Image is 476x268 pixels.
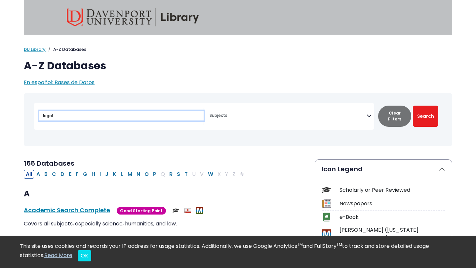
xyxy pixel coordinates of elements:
[151,170,158,179] button: Filter Results P
[167,170,175,179] button: Filter Results R
[111,170,118,179] button: Filter Results K
[98,170,103,179] button: Filter Results I
[44,251,72,259] a: Read More
[142,170,151,179] button: Filter Results O
[24,93,452,146] nav: Search filters
[206,170,215,179] button: Filter Results W
[210,114,367,119] textarea: Search
[322,229,331,238] img: Icon MeL (Michigan electronic Library)
[24,170,247,178] div: Alpha-list to filter by first letter of database name
[117,207,166,215] span: Good Starting Point
[196,207,203,214] img: MeL (Michigan electronic Library)
[339,186,445,194] div: Scholarly or Peer Reviewed
[182,170,190,179] button: Filter Results T
[39,111,204,120] input: Search database by title or keyword
[90,170,97,179] button: Filter Results H
[24,220,307,228] p: Covers all subjects, especially science, humanities, and law.
[322,185,331,194] img: Icon Scholarly or Peer Reviewed
[378,106,411,127] button: Clear Filters
[67,170,73,179] button: Filter Results E
[339,213,445,221] div: e-Book
[24,79,95,86] a: En español: Bases de Datos
[339,226,445,242] div: [PERSON_NAME] ([US_STATE] electronic Library)
[24,46,452,53] nav: breadcrumb
[34,170,42,179] button: Filter Results A
[24,189,307,199] h3: A
[103,170,110,179] button: Filter Results J
[184,207,191,214] img: Audio & Video
[297,242,303,247] sup: TM
[24,46,46,52] a: DU Library
[67,8,199,26] img: Davenport University Library
[20,242,456,261] div: This site uses cookies and records your IP address for usage statistics. Additionally, we use Goo...
[24,159,74,168] span: 155 Databases
[81,170,89,179] button: Filter Results G
[339,200,445,208] div: Newspapers
[46,46,86,53] li: A-Z Databases
[413,106,438,127] button: Submit for Search Results
[42,170,50,179] button: Filter Results B
[24,59,452,72] h1: A-Z Databases
[78,250,91,261] button: Close
[50,170,58,179] button: Filter Results C
[315,160,452,178] button: Icon Legend
[119,170,125,179] button: Filter Results L
[24,170,34,179] button: All
[173,207,179,214] img: Scholarly or Peer Reviewed
[135,170,142,179] button: Filter Results N
[126,170,134,179] button: Filter Results M
[322,213,331,221] img: Icon e-Book
[175,170,182,179] button: Filter Results S
[24,206,110,214] a: Academic Search Complete
[337,242,342,247] sup: TM
[59,170,66,179] button: Filter Results D
[24,235,205,243] a: ACM Digital Library - Association for Computing Machinery
[322,199,331,208] img: Icon Newspapers
[74,170,81,179] button: Filter Results F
